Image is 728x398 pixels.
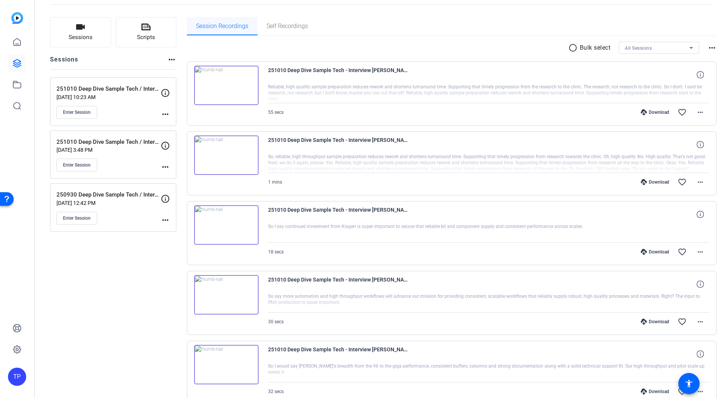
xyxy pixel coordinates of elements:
mat-icon: favorite_border [678,387,687,396]
div: Download [637,249,673,255]
p: 250930 Deep Dive Sample Tech / Interview [PERSON_NAME] [56,190,161,199]
button: Enter Session [56,159,97,171]
mat-icon: favorite_border [678,178,687,187]
p: [DATE] 10:23 AM [56,94,161,100]
mat-icon: favorite_border [678,108,687,117]
p: Bulk select [580,43,611,52]
mat-icon: more_horiz [161,162,170,171]
mat-icon: radio_button_unchecked [568,43,580,52]
span: Enter Session [63,109,91,115]
mat-icon: more_horiz [167,55,176,64]
span: Self Recordings [267,23,308,29]
span: 251010 Deep Dive Sample Tech - Interview [PERSON_NAME] - Moderna-[PERSON_NAME]-2025-10-10-20-25-2... [268,345,408,363]
button: Sessions [50,17,111,47]
span: 30 secs [268,319,284,324]
span: 251010 Deep Dive Sample Tech - Interview [PERSON_NAME] - Moderna-[PERSON_NAME]-2025-10-10-20-27-1... [268,205,408,223]
img: blue-gradient.svg [11,12,23,24]
span: 251010 Deep Dive Sample Tech - Interview [PERSON_NAME] - Moderna-[PERSON_NAME]-2025-10-10-20-26-2... [268,275,408,293]
mat-icon: favorite_border [678,247,687,256]
span: Scripts [137,33,155,42]
img: thumb-nail [194,275,259,315]
img: thumb-nail [194,205,259,245]
mat-icon: more_horiz [161,216,170,225]
mat-icon: accessibility [684,379,693,388]
p: [DATE] 12:42 PM [56,200,161,206]
span: Sessions [69,33,93,42]
span: 1 mins [268,179,282,185]
mat-icon: more_horiz [696,317,705,326]
img: thumb-nail [194,135,259,175]
span: 251010 Deep Dive Sample Tech - Interview [PERSON_NAME] - Moderna-[PERSON_NAME]-2025-10-10-20-27-4... [268,135,408,154]
span: 32 secs [268,389,284,394]
h2: Sessions [50,55,78,69]
span: 251010 Deep Dive Sample Tech - Interview [PERSON_NAME] - Moderna-[PERSON_NAME]-2025-10-10-20-29-4... [268,66,408,84]
img: thumb-nail [194,66,259,105]
span: Enter Session [63,215,91,221]
div: TP [8,368,26,386]
span: Session Recordings [196,23,248,29]
button: Scripts [116,17,177,47]
mat-icon: more_horiz [696,247,705,256]
mat-icon: more_horiz [708,43,717,52]
mat-icon: more_horiz [161,110,170,119]
div: Download [637,389,673,395]
p: 251010 Deep Dive Sample Tech / Interview [PERSON_NAME] / Moderna [56,85,161,93]
span: All Sessions [625,46,652,51]
span: 55 secs [268,110,284,115]
mat-icon: favorite_border [678,317,687,326]
mat-icon: more_horiz [696,108,705,117]
div: Download [637,179,673,185]
mat-icon: more_horiz [696,387,705,396]
button: Enter Session [56,212,97,225]
div: Download [637,109,673,115]
mat-icon: more_horiz [696,178,705,187]
img: thumb-nail [194,345,259,384]
span: Enter Session [63,162,91,168]
button: Enter Session [56,106,97,119]
p: [DATE] 3:48 PM [56,147,161,153]
p: 251010 Deep Dive Sample Tech / Interview Bambino Geso [56,138,161,146]
span: 18 secs [268,249,284,255]
div: Download [637,319,673,325]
